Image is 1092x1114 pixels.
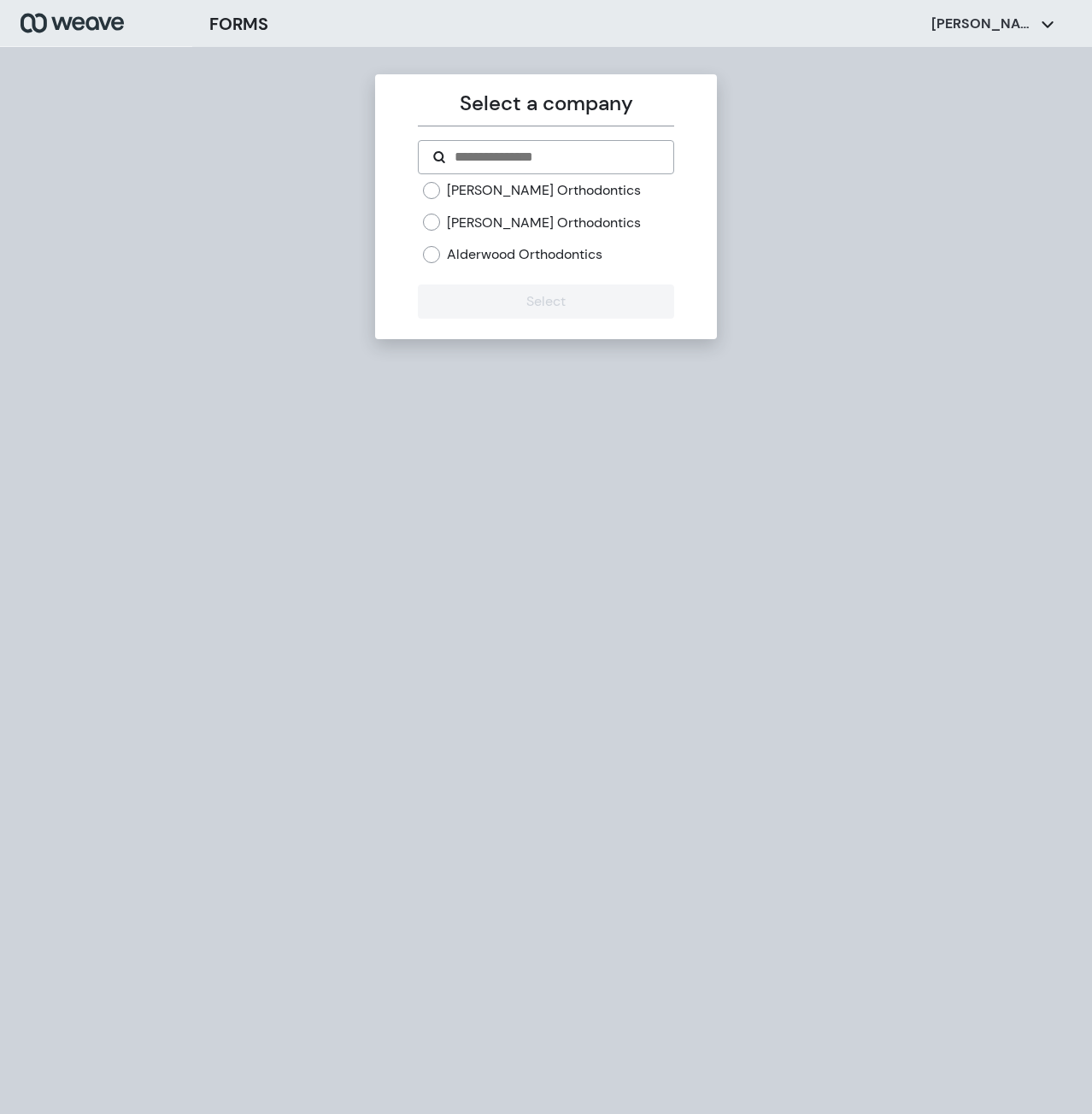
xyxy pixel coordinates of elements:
p: Select a company [418,88,673,119]
input: Search [453,147,659,167]
label: Alderwood Orthodontics [447,245,602,264]
label: [PERSON_NAME] Orthodontics [447,181,641,200]
p: [PERSON_NAME] [931,15,1034,33]
button: Select [418,284,673,319]
h3: FORMS [209,11,268,37]
label: [PERSON_NAME] Orthodontics [447,214,641,232]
